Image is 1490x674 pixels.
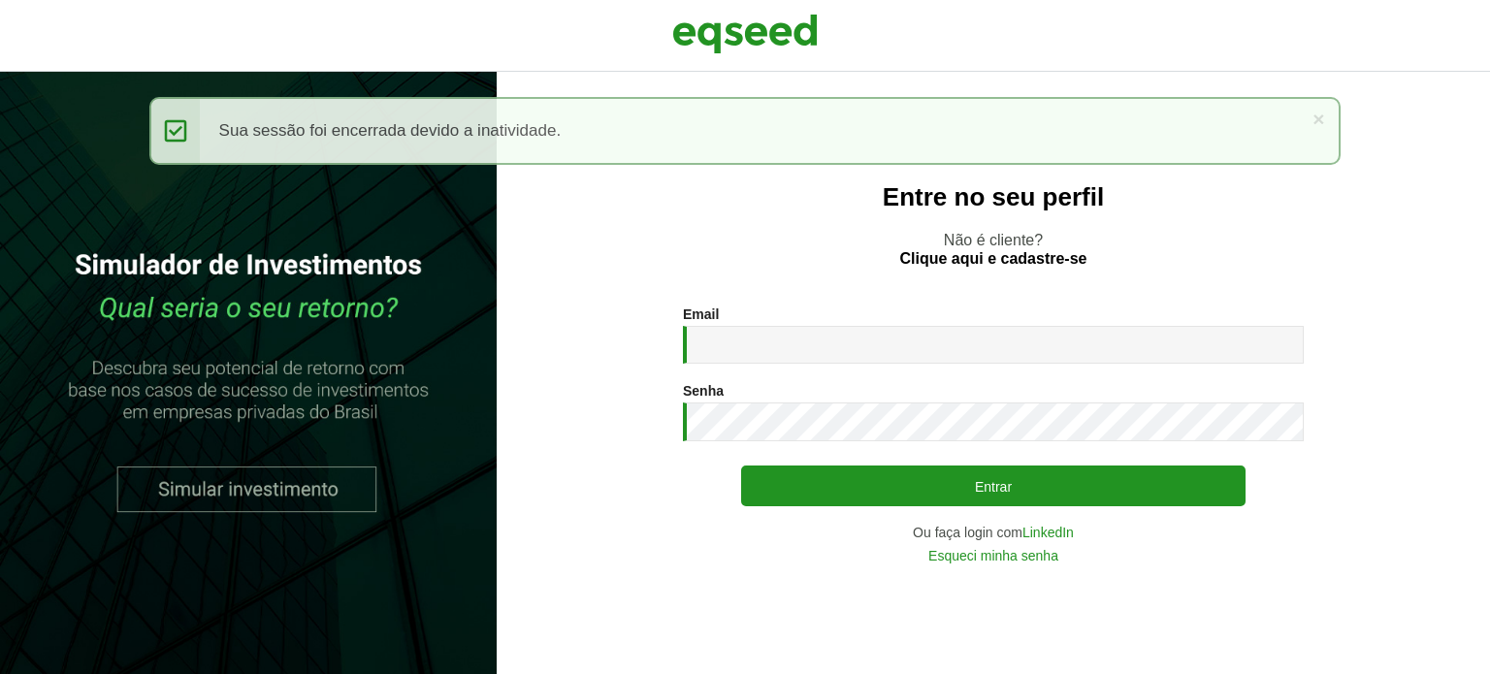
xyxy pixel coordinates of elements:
[535,183,1451,211] h2: Entre no seu perfil
[672,10,818,58] img: EqSeed Logo
[928,549,1058,562] a: Esqueci minha senha
[149,97,1342,165] div: Sua sessão foi encerrada devido a inatividade.
[1312,109,1324,129] a: ×
[683,526,1304,539] div: Ou faça login com
[535,231,1451,268] p: Não é cliente?
[741,465,1246,506] button: Entrar
[900,251,1087,267] a: Clique aqui e cadastre-se
[1022,526,1074,539] a: LinkedIn
[683,384,724,398] label: Senha
[683,307,719,321] label: Email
